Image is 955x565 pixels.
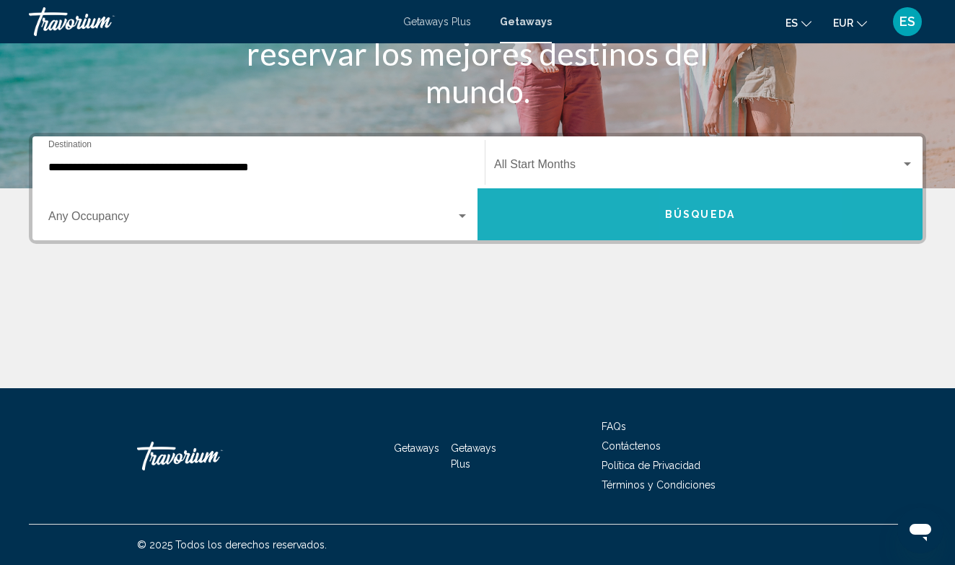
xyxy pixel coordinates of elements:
[137,434,281,478] a: Travorium
[785,17,798,29] span: es
[137,539,327,551] span: © 2025 Todos los derechos reservados.
[451,442,496,470] a: Getaways Plus
[889,6,926,37] button: User Menu
[897,507,943,553] iframe: Botón para iniciar la ventana de mensajería
[602,479,716,491] a: Términos y Condiciones
[394,442,439,454] a: Getaways
[785,12,811,33] button: Change language
[833,17,853,29] span: EUR
[32,136,923,240] div: Search widget
[665,209,735,221] span: Búsqueda
[500,16,552,27] a: Getaways
[403,16,471,27] a: Getaways Plus
[833,12,867,33] button: Change currency
[602,460,700,471] a: Política de Privacidad
[899,14,915,29] span: ES
[602,440,661,452] a: Contáctenos
[602,421,626,432] a: FAQs
[477,188,923,240] button: Búsqueda
[29,7,389,36] a: Travorium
